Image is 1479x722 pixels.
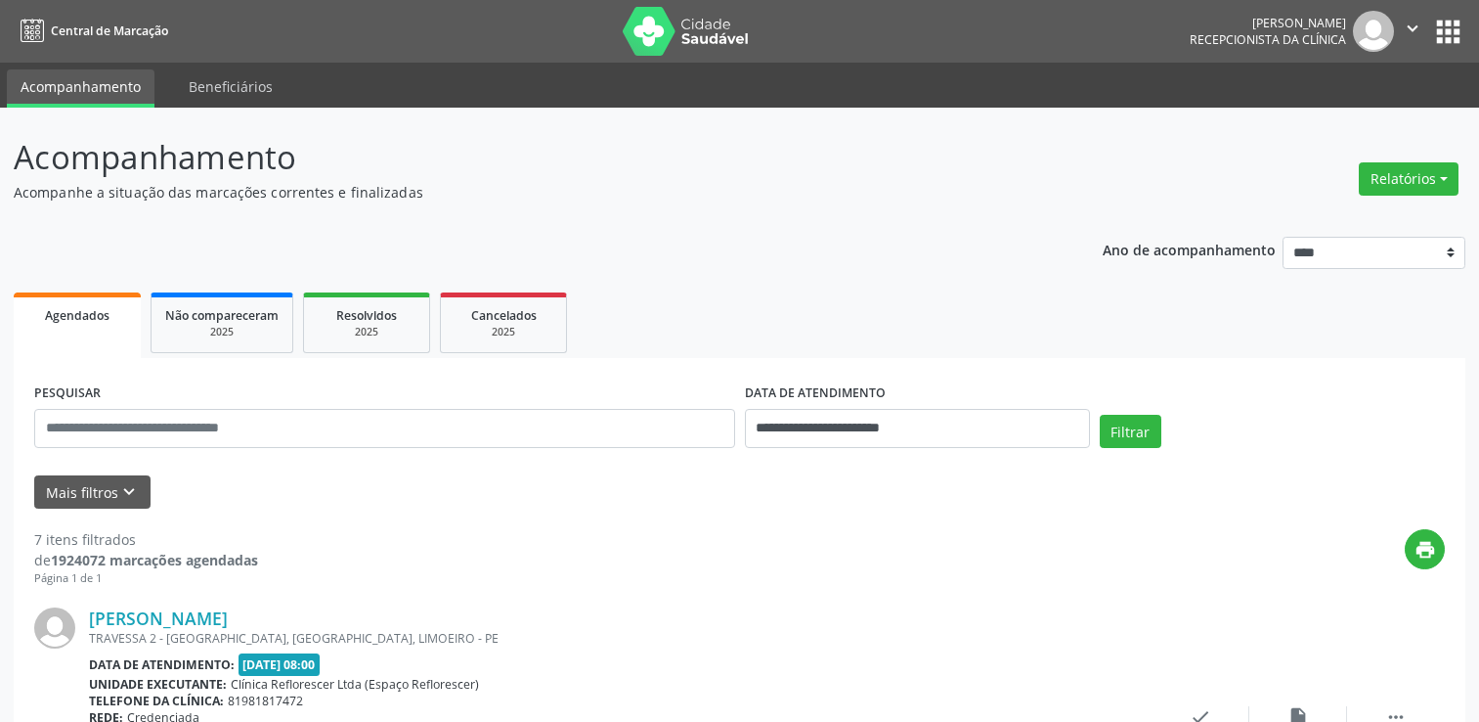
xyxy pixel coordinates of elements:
[1100,415,1161,448] button: Filtrar
[51,23,168,39] span: Central de Marcação
[1103,237,1276,261] p: Ano de acompanhamento
[745,379,886,409] label: DATA DE ATENDIMENTO
[14,15,168,47] a: Central de Marcação
[118,481,140,503] i: keyboard_arrow_down
[14,182,1030,203] p: Acompanhe a situação das marcações correntes e finalizadas
[51,551,258,569] strong: 1924072 marcações agendadas
[34,570,258,587] div: Página 1 de 1
[89,676,227,693] b: Unidade executante:
[471,307,537,324] span: Cancelados
[89,693,224,709] b: Telefone da clínica:
[318,325,415,339] div: 2025
[336,307,397,324] span: Resolvidos
[1405,529,1445,569] button: print
[1190,31,1346,48] span: Recepcionista da clínica
[175,69,286,104] a: Beneficiários
[34,529,258,550] div: 7 itens filtrados
[1190,15,1346,31] div: [PERSON_NAME]
[1353,11,1394,52] img: img
[45,307,109,324] span: Agendados
[239,654,321,676] span: [DATE] 08:00
[34,379,101,409] label: PESQUISAR
[231,676,479,693] span: Clínica Reflorescer Ltda (Espaço Reflorescer)
[165,325,279,339] div: 2025
[34,475,151,510] button: Mais filtroskeyboard_arrow_down
[14,133,1030,182] p: Acompanhamento
[1394,11,1431,52] button: 
[228,693,303,709] span: 81981817472
[89,630,1152,647] div: TRAVESSA 2 - [GEOGRAPHIC_DATA], [GEOGRAPHIC_DATA], LIMOEIRO - PE
[34,550,258,570] div: de
[165,307,279,324] span: Não compareceram
[1414,539,1436,561] i: print
[1359,162,1458,196] button: Relatórios
[1402,18,1423,39] i: 
[34,608,75,649] img: img
[1431,15,1465,49] button: apps
[455,325,552,339] div: 2025
[89,656,235,673] b: Data de atendimento:
[89,608,228,629] a: [PERSON_NAME]
[7,69,154,108] a: Acompanhamento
